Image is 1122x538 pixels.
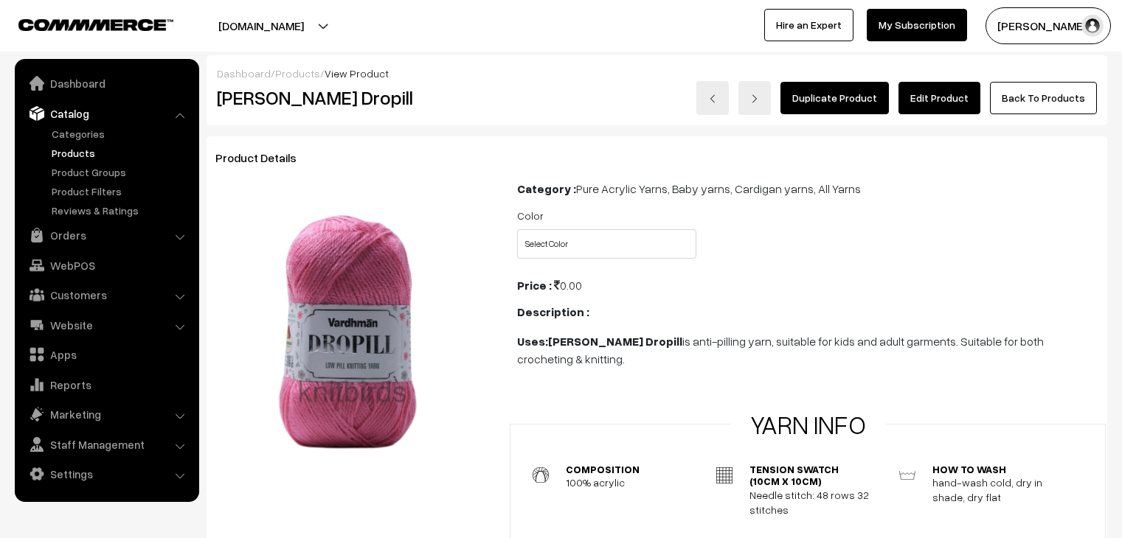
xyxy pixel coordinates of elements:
a: Marketing [18,401,194,427]
a: WebPOS [18,252,194,279]
a: Reports [18,371,194,398]
a: Orders [18,222,194,248]
b: Category : [517,181,576,196]
a: Duplicate Product [780,82,889,114]
label: Color [517,208,544,223]
img: composition-a00122c1da2aac1302aa020b1108d7f172825516087d1eb9af7d8513cc0a1361.svg [533,467,549,483]
a: Staff Management [18,431,194,458]
p: Needle stitch: 48 rows 32 stitches [749,488,870,517]
div: 0.00 [517,276,1098,294]
img: right-arrow.png [750,94,759,103]
a: Product Groups [48,164,194,180]
div: / / [217,66,1097,81]
img: user [1081,15,1104,37]
p: 100% acrylic [566,475,687,490]
button: [DOMAIN_NAME] [167,7,356,44]
span: Product Details [215,150,314,165]
b: Description : [517,304,589,319]
a: COMMMERCE [18,15,148,32]
h3: Yarn Info [730,411,886,437]
a: Reviews & Ratings [48,203,194,218]
a: Back To Products [990,82,1097,114]
p: How to wash [932,464,1053,476]
h2: [PERSON_NAME] Dropill [217,86,496,109]
a: Dashboard [18,70,194,97]
p: Tension swatch (10cm x 10cm) [749,464,870,489]
p: hand-wash cold, dry in shade, dry flat [932,475,1053,504]
a: Products [275,67,320,80]
a: Website [18,312,194,338]
img: 169790207091446-1.png [221,186,489,492]
a: Hire an Expert [764,9,853,41]
img: washing_instructions-58da3f20b21af973d6fce8ebe94ae4abbcb113fdd85f748e08c6ae3f6d6fd8d2.svg [899,471,915,480]
img: COMMMERCE [18,19,173,30]
a: Settings [18,461,194,487]
a: Apps [18,341,194,368]
a: Product Filters [48,184,194,199]
a: Dashboard [217,67,271,80]
a: Products [48,145,194,161]
a: Categories [48,126,194,142]
button: [PERSON_NAME]… [986,7,1111,44]
a: Catalog [18,100,194,127]
img: tension-2a19db80542243ec1f668c07069b0fa454de134bea923b21047aa558bcea47fd.svg [716,467,733,483]
a: Edit Product [898,82,980,114]
p: Composition [566,464,687,476]
b: Price : [517,278,552,293]
p: is anti-pilling yarn, suitable for kids and adult garments. Suitable for both crocheting & knitting. [517,332,1098,368]
strong: Uses:[PERSON_NAME] Dropill [517,334,682,349]
a: My Subscription [867,9,967,41]
span: View Product [325,67,389,80]
a: Customers [18,282,194,308]
img: left-arrow.png [708,94,717,103]
div: Pure Acrylic Yarns, Baby yarns, Cardigan yarns, All Yarns [517,180,1098,198]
